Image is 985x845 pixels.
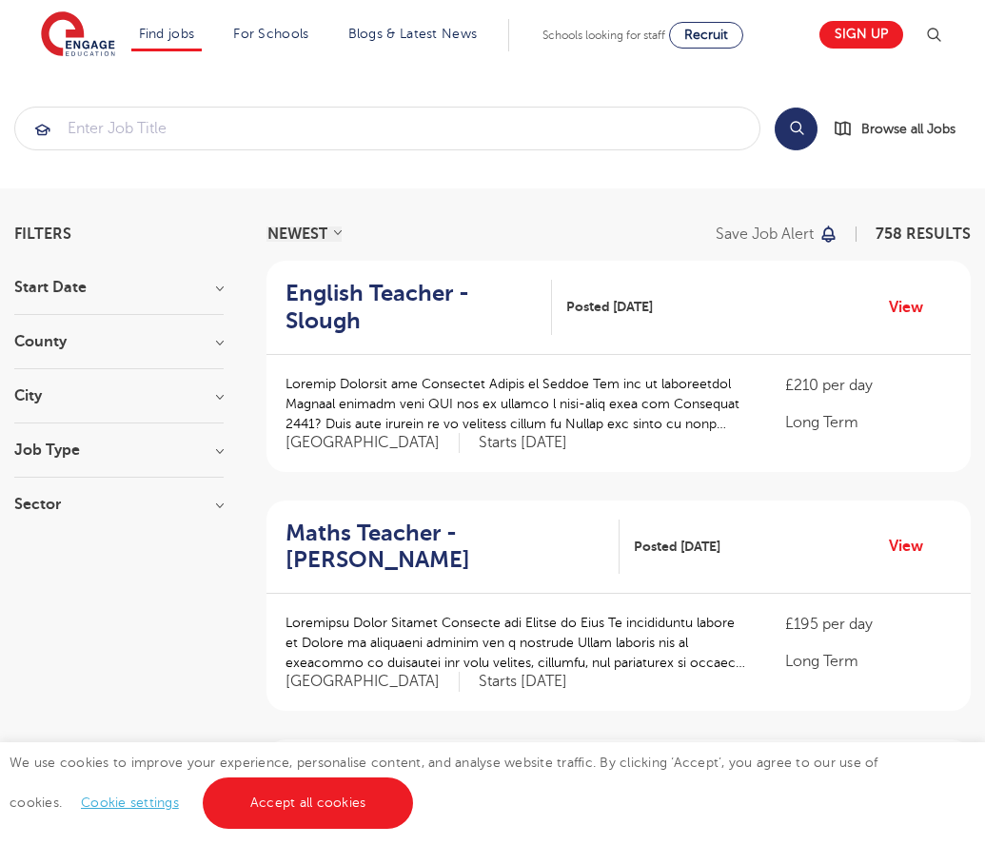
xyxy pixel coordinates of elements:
p: Loremip Dolorsit ame Consectet Adipis el Seddoe Tem inc ut laboreetdol Magnaal enimadm veni QUI n... [286,374,747,434]
div: Submit [14,107,760,150]
span: We use cookies to improve your experience, personalise content, and analyse website traffic. By c... [10,756,878,810]
span: Posted [DATE] [566,297,653,317]
span: [GEOGRAPHIC_DATA] [286,433,460,453]
p: Save job alert [716,226,814,242]
p: £210 per day [785,374,952,397]
a: Blogs & Latest News [348,27,478,41]
h3: City [14,388,224,403]
p: Starts [DATE] [479,433,567,453]
span: Browse all Jobs [861,118,955,140]
a: Maths Teacher - [PERSON_NAME] [286,520,620,575]
a: Browse all Jobs [833,118,971,140]
h3: Sector [14,497,224,512]
button: Search [775,108,818,150]
h3: Job Type [14,442,224,458]
a: Find jobs [139,27,195,41]
p: Long Term [785,650,952,673]
button: Save job alert [716,226,838,242]
p: Starts [DATE] [479,672,567,692]
p: Long Term [785,411,952,434]
span: 758 RESULTS [876,226,971,243]
a: For Schools [233,27,308,41]
h3: Start Date [14,280,224,295]
span: Posted [DATE] [634,537,720,557]
a: View [889,534,937,559]
h2: Maths Teacher - [PERSON_NAME] [286,520,604,575]
a: Accept all cookies [203,777,414,829]
span: [GEOGRAPHIC_DATA] [286,672,460,692]
h2: English Teacher - Slough [286,280,537,335]
a: Cookie settings [81,796,179,810]
input: Submit [15,108,759,149]
span: Filters [14,226,71,242]
a: Recruit [669,22,743,49]
span: Recruit [684,28,728,42]
a: View [889,295,937,320]
span: Schools looking for staff [542,29,665,42]
a: Sign up [819,21,903,49]
h3: County [14,334,224,349]
p: £195 per day [785,613,952,636]
p: Loremipsu Dolor Sitamet Consecte adi Elitse do Eius Te incididuntu labore et Dolore ma aliquaeni ... [286,613,747,673]
a: English Teacher - Slough [286,280,552,335]
img: Engage Education [41,11,115,59]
